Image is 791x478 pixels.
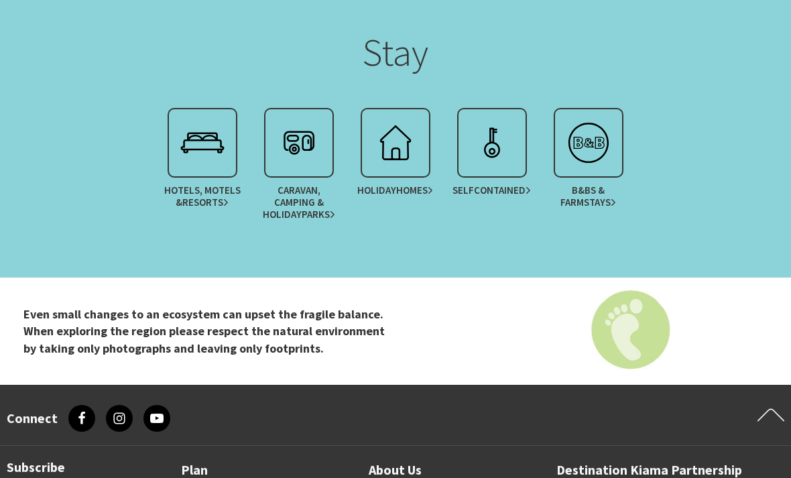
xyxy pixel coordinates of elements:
span: Contained [474,184,531,196]
span: Parks [302,208,335,221]
h3: Subscribe [7,459,147,475]
a: Hotels, Motels &Resorts [154,108,251,227]
img: holhouse.svg [369,116,422,170]
img: vancamp.svg [272,116,326,170]
span: Homes [396,184,433,196]
span: Hotels, Motels & [160,184,244,208]
span: Resorts [182,196,229,208]
a: HolidayHomes [347,108,444,227]
span: Self [452,184,531,196]
h3: Connect [7,410,58,426]
img: accombook.svg [176,116,229,170]
a: Caravan, Camping & HolidayParks [251,108,347,227]
a: SelfContained [444,108,540,227]
a: B&Bs &Farmstays [540,108,637,227]
span: Caravan, Camping & Holiday [257,184,341,221]
img: bedbreakfa.svg [562,116,615,170]
span: Holiday [357,184,433,196]
h2: Stay [137,29,654,81]
img: apartment.svg [465,116,519,170]
span: Farmstays [560,196,616,208]
span: B&Bs & [546,184,630,208]
strong: Even small changes to an ecosystem can upset the fragile balance. When exploring the region pleas... [23,306,385,355]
